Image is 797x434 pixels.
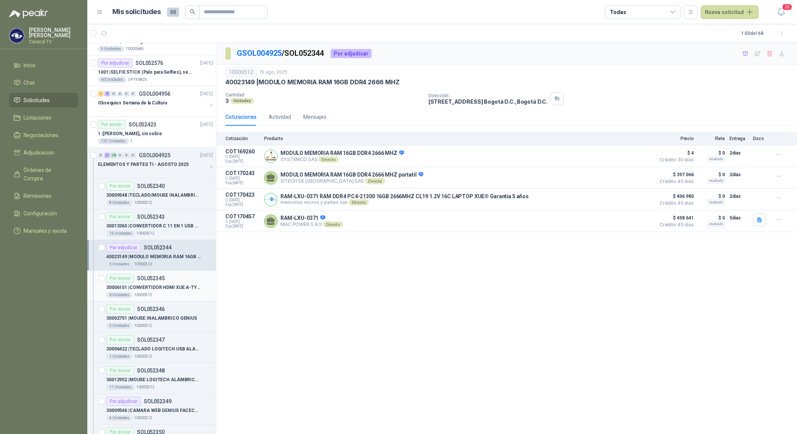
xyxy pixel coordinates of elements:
[698,136,725,141] p: Flete
[106,274,134,283] div: Por enviar
[24,114,52,122] span: Licitaciones
[753,136,768,141] p: Docs
[260,69,287,76] p: 15 ago, 2025
[698,192,725,201] p: $ 0
[225,92,422,98] p: Cantidad
[741,27,788,39] div: 1 - 50 de 168
[106,292,132,298] div: 6 Unidades
[280,199,529,205] p: memorias micros y partes sas
[9,93,78,107] a: Solicitudes
[280,215,343,222] p: RAM-LXU-0371
[9,189,78,203] a: Remisiones
[656,136,694,141] p: Precio
[130,153,136,158] div: 0
[225,202,260,207] span: Exp: [DATE]
[134,354,152,360] p: 10000512
[729,136,748,141] p: Entrega
[98,120,126,129] div: Por enviar
[280,221,343,227] p: MAC POWER S.A.S
[137,306,165,312] p: SOL052346
[137,183,165,189] p: SOL052340
[137,368,165,373] p: SOL052348
[106,323,132,329] div: 3 Unidades
[656,158,694,162] span: Crédito 30 días
[139,153,170,158] p: GSOL004925
[106,261,132,267] div: 3 Unidades
[104,153,110,158] div: 3
[98,89,214,114] a: 1 8 0 0 0 0 GSOL004956[DATE] Obsequios Semana de la Cultura
[782,3,792,11] span: 20
[656,192,694,201] span: $ 406.980
[106,212,134,221] div: Por enviar
[225,181,260,185] span: Exp: [DATE]
[237,47,324,59] p: / SOL052344
[87,332,216,363] a: Por enviarSOL05234730006422 |TECLADO LOGITECH USB ALAMBRICO1 Unidades10000512
[111,153,117,158] div: 18
[134,292,152,298] p: 10000512
[112,6,161,17] h1: Mis solicitudes
[24,166,71,183] span: Órdenes de Compra
[280,178,423,184] p: SITECH DE [GEOGRAPHIC_DATA] SAS
[428,98,548,105] p: [STREET_ADDRESS] Bogotá D.C. , Bogotá D.C.
[106,346,201,353] p: 30006422 | TECLADO LOGITECH USB ALAMBRICO
[610,8,626,16] div: Todas
[137,214,165,219] p: SOL052343
[9,145,78,160] a: Adjudicación
[269,113,291,121] div: Actividad
[87,178,216,209] a: Por enviarSOL05234030009548 |TECLADO/MOUSE INALAMBRICO LOGITECH MK2708 Unidades10000512
[656,223,694,227] span: Crédito 45 días
[98,99,167,107] p: Obsequios Semana de la Cultura
[318,156,339,163] div: Directo
[280,172,423,178] p: MODULO MEMORIA RAM 16GB DDR4 2666 MHZ portatil
[729,170,748,179] p: 2 días
[167,8,179,17] span: 88
[87,209,216,240] a: Por enviarSOL05234330013365 |CONVERTIDOR C 11 EN 1 USB RJ45 XUE15 Unidades10000512
[656,213,694,223] span: $ 458.641
[707,221,725,227] div: Incluido
[106,305,134,314] div: Por enviar
[24,227,67,235] span: Manuales y ayuda
[106,253,201,260] p: 40023149 | MODULO MEMORIA RAM 16GB DDR4 2666 MHZ
[225,148,260,155] p: COT169260
[87,117,216,148] a: Por enviarSOL052423[DATE] 1 |[PERSON_NAME], sin sobre125 Unidades1
[9,206,78,221] a: Configuración
[87,363,216,394] a: Por enviarSOL05234830012952 |MOUSE LOGITECH ALÁMBRICO USB M90 NEGRO11 Unidades10000512
[139,91,170,96] p: GSOL004956
[106,200,132,206] div: 8 Unidades
[106,230,135,237] div: 15 Unidades
[230,98,254,104] div: Unidades
[24,79,35,87] span: Chat
[701,5,759,19] button: Nueva solicitud
[117,91,123,96] div: 0
[225,176,260,181] span: C: [DATE]
[225,224,260,229] span: Exp: [DATE]
[698,213,725,223] p: $ 0
[128,77,147,83] p: OP190825
[9,224,78,238] a: Manuales y ayuda
[106,192,201,199] p: 30009548 | TECLADO/MOUSE INALAMBRICO LOGITECH MK270
[135,60,163,66] p: SOL052576
[136,384,154,390] p: 10000512
[24,192,52,200] span: Remisiones
[225,192,260,198] p: COT170423
[323,221,343,227] div: Directo
[225,170,260,176] p: COT170243
[349,199,369,205] div: Directo
[707,156,725,162] div: Incluido
[698,170,725,179] p: $ 0
[87,271,216,301] a: Por enviarSOL05234530006101 |CONVERTIDOR HDMI XUE A-TYPE A VGA AG62006 Unidades10000512
[98,153,104,158] div: 0
[98,138,129,144] div: 125 Unidades
[29,39,78,44] p: Caracol TV
[106,223,201,230] p: 30013365 | CONVERTIDOR C 11 EN 1 USB RJ45 XUE
[24,131,58,139] span: Negociaciones
[200,60,213,67] p: [DATE]
[106,284,201,291] p: 30006101 | CONVERTIDOR HDMI XUE A-TYPE A VGA AG6200
[106,315,197,322] p: 30002751 | MOUSE INALAMBRICO GENIUS
[106,354,132,360] div: 1 Unidades
[707,178,725,184] div: Incluido
[698,148,725,158] p: $ 0
[137,337,165,342] p: SOL052347
[707,199,725,205] div: Incluido
[656,148,694,158] span: $ 4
